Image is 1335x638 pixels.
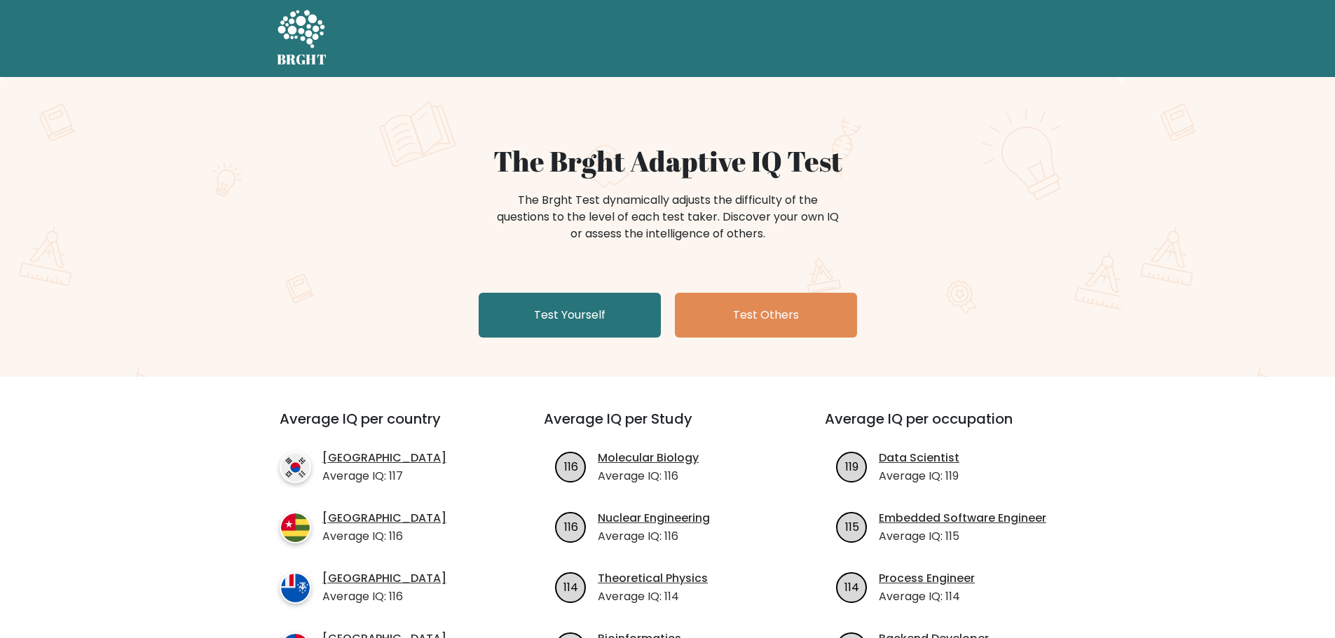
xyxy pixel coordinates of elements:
[277,51,327,68] h5: BRGHT
[322,528,446,545] p: Average IQ: 116
[598,468,699,485] p: Average IQ: 116
[322,570,446,587] a: [GEOGRAPHIC_DATA]
[844,578,859,595] text: 114
[825,410,1072,444] h3: Average IQ per occupation
[280,452,311,483] img: country
[280,410,493,444] h3: Average IQ per country
[598,570,708,587] a: Theoretical Physics
[879,450,959,466] a: Data Scientist
[479,293,661,338] a: Test Yourself
[280,512,311,543] img: country
[879,468,959,485] p: Average IQ: 119
[280,572,311,604] img: country
[598,450,699,466] a: Molecular Biology
[277,6,327,71] a: BRGHT
[879,588,975,605] p: Average IQ: 114
[598,528,710,545] p: Average IQ: 116
[845,518,859,534] text: 115
[322,588,446,605] p: Average IQ: 116
[544,410,791,444] h3: Average IQ per Study
[879,510,1046,527] a: Embedded Software Engineer
[598,588,708,605] p: Average IQ: 114
[564,458,578,474] text: 116
[879,528,1046,545] p: Average IQ: 115
[564,518,578,534] text: 116
[879,570,975,587] a: Process Engineer
[563,578,578,595] text: 114
[326,144,1010,178] h1: The Brght Adaptive IQ Test
[598,510,710,527] a: Nuclear Engineering
[675,293,857,338] a: Test Others
[322,468,446,485] p: Average IQ: 117
[322,510,446,527] a: [GEOGRAPHIC_DATA]
[322,450,446,466] a: [GEOGRAPHIC_DATA]
[493,192,843,242] div: The Brght Test dynamically adjusts the difficulty of the questions to the level of each test take...
[845,458,858,474] text: 119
